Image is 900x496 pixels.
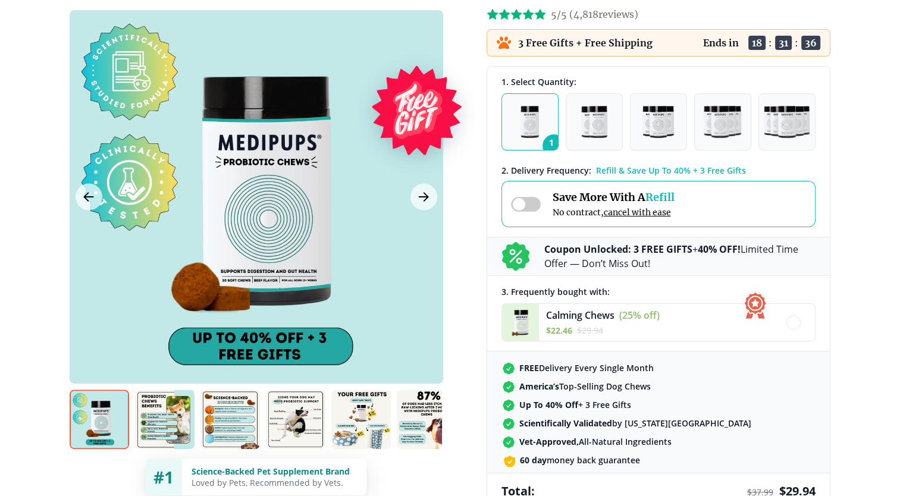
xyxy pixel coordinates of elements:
p: Ends in [703,37,739,49]
img: Probiotic Dog Chews | Natural Dog Supplements [397,390,456,449]
img: Probiotic Dog Chews | Natural Dog Supplements [200,390,260,449]
span: $ 29.94 [577,325,603,336]
strong: Up To 40% Off [519,399,578,410]
span: Save More With A [553,190,675,204]
img: Pack of 2 - Natural Dog Supplements [581,106,607,138]
strong: Scientifically Validated [519,417,612,429]
span: #1 [153,466,174,488]
span: (25% off) [619,309,660,322]
span: 36 [801,36,820,50]
img: Probiotic Dog Chews | Natural Dog Supplements [135,390,195,449]
img: Probiotic Dog Chews | Natural Dog Supplements [266,390,325,449]
p: + Limited Time Offer — Don’t Miss Out! [544,242,816,271]
span: No contract, [553,207,675,218]
span: Delivery Every Single Month [519,362,654,373]
img: Pack of 4 - Natural Dog Supplements [704,106,741,138]
span: + 3 Free Gifts [519,399,631,410]
span: cancel with ease [604,207,671,218]
span: 1 [542,134,565,157]
span: money back guarantee [520,454,640,466]
span: 5/5 ( 4,818 reviews) [551,8,638,20]
span: : [795,37,798,49]
strong: 60 day [520,454,547,466]
button: Previous Image [76,183,102,210]
span: 31 [775,36,792,50]
span: All-Natural Ingredients [519,436,672,447]
span: Calming Chews [546,309,614,322]
img: Probiotic Dog Chews | Natural Dog Supplements [70,390,129,449]
span: 2 . Delivery Frequency: [501,165,591,176]
div: Loved by Pets, Recommended by Vets. [192,477,357,488]
div: 1. Select Quantity: [501,76,816,87]
img: Probiotic Dog Chews | Natural Dog Supplements [331,390,391,449]
button: 1 [501,93,559,150]
span: 3 . Frequently bought with: [501,286,610,297]
div: Science-Backed Pet Supplement Brand [192,466,357,477]
strong: America’s [519,381,559,392]
button: Next Image [410,183,437,210]
img: Pack of 3 - Natural Dog Supplements [642,106,675,138]
span: 18 [748,36,766,50]
strong: Vet-Approved, [519,436,579,447]
strong: FREE [519,362,539,373]
span: : [769,37,772,49]
b: 40% OFF! [698,243,741,256]
img: Pack of 1 - Natural Dog Supplements [520,106,539,138]
span: $ 22.46 [546,325,572,336]
b: Coupon Unlocked: 3 FREE GIFTS [544,243,692,256]
span: Refill [645,190,675,204]
img: Pack of 5 - Natural Dog Supplements [764,106,810,138]
span: Top-Selling Dog Chews [519,381,651,392]
p: 3 Free Gifts + Free Shipping [518,37,653,49]
span: by [US_STATE][GEOGRAPHIC_DATA] [519,417,751,429]
img: Calming Chews - Medipups [502,304,539,341]
span: Refill & Save Up To 40% + 3 Free Gifts [596,165,746,176]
